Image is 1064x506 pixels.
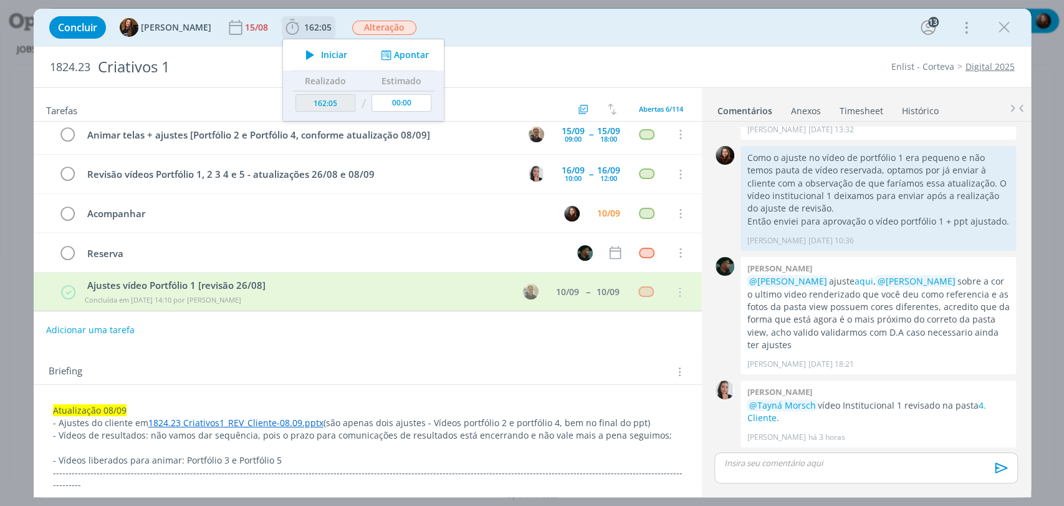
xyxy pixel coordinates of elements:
[50,61,90,74] span: 1824.23
[46,319,135,341] button: Adicionar uma tarefa
[717,99,773,117] a: Comentários
[82,278,511,293] div: Ajustes vídeo Portfólio 1 [revisão 26/08]
[53,454,683,467] p: - Vídeos liberados para animar: Portfólio 3 e Portfólio 5
[46,102,77,117] span: Tarefas
[716,257,734,276] img: K
[529,127,544,142] img: R
[85,295,241,304] span: Concluída em [DATE] 14:10 por [PERSON_NAME]
[58,22,97,32] span: Concluir
[808,432,845,443] span: há 3 horas
[877,275,955,287] span: @[PERSON_NAME]
[747,215,1010,228] p: Então enviei para aprovação o vídeo portfólio 1 + ppt ajustado.
[93,52,608,82] div: Criativos 1
[82,206,553,221] div: Acompanhar
[639,104,683,114] span: Abertas 6/114
[747,399,985,424] a: 4. Cliente
[747,235,805,246] p: [PERSON_NAME]
[299,46,348,64] button: Iniciar
[358,91,368,117] td: /
[589,130,593,139] span: --
[245,23,271,32] div: 15/08
[49,16,106,39] button: Concluir
[529,166,544,182] img: C
[82,127,517,143] div: Animar telas + ajustes [Portfólio 2 e Portfólio 4, conforme atualização 08/09]
[82,167,517,182] div: Revisão vídeos Portfólio 1, 2 3 4 e 5 - atualizações 26/08 e 08/09
[589,170,593,178] span: --
[53,429,683,442] p: - Vídeos de resultados: não vamos dar sequência, pois o prazo para comunicações de resultados est...
[282,39,444,122] ul: 162:05
[747,432,805,443] p: [PERSON_NAME]
[597,209,620,218] div: 10/09
[304,21,332,33] span: 162:05
[747,263,812,274] b: [PERSON_NAME]
[576,243,595,262] button: K
[82,246,566,261] div: Reserva
[749,399,815,411] span: @Tayná Morsch
[34,9,1031,497] div: dialog
[565,135,582,142] div: 09:00
[747,386,812,397] b: [PERSON_NAME]
[808,359,853,370] span: [DATE] 18:21
[791,105,821,117] div: Anexos
[53,467,683,492] p: -------------------------------------------------------------------------------------------------...
[747,359,805,370] p: [PERSON_NAME]
[53,417,683,429] p: - Ajustes do cliente em (são apenas dois ajustes - Vídeos portfólio 2 e portfólio 4, bem no final...
[808,124,853,135] span: [DATE] 13:32
[148,417,324,429] a: 1824.23 Criativos1_REV_Cliente-08.09.pptx
[556,288,579,296] div: 10/09
[120,18,211,37] button: T[PERSON_NAME]
[600,135,617,142] div: 18:00
[749,275,827,287] span: @[PERSON_NAME]
[901,99,939,117] a: Histórico
[716,146,734,165] img: E
[282,17,335,37] button: 162:05
[808,235,853,246] span: [DATE] 10:36
[141,23,211,32] span: [PERSON_NAME]
[747,399,1010,425] p: vídeo Institucional 1 revisado na pasta .
[565,175,582,182] div: 10:00
[839,99,884,117] a: Timesheet
[53,404,127,416] span: Atualização 08/09
[49,364,82,380] span: Briefing
[918,17,938,37] button: 13
[747,275,1010,352] p: ajuste , sobre a cor o ultimo video renderizado que você deu como referencia e as fotos da pasta ...
[562,127,585,135] div: 15/09
[747,152,1010,215] p: Como o ajuste no vídeo de portfólio 1 era pequeno e não temos pauta de vídeo reservada, optamos p...
[352,20,417,36] button: Alteração
[891,61,954,72] a: Enlist - Corteva
[368,71,434,91] th: Estimado
[577,245,593,261] img: K
[928,17,939,27] div: 13
[586,288,590,296] span: --
[716,381,734,399] img: C
[377,49,429,62] button: Apontar
[120,18,138,37] img: T
[608,104,616,115] img: arrow-down-up.svg
[352,21,416,35] span: Alteração
[597,288,620,296] div: 10/09
[597,127,620,135] div: 15/09
[562,166,585,175] div: 16/09
[321,51,347,59] span: Iniciar
[854,275,873,287] a: aqui
[747,124,805,135] p: [PERSON_NAME]
[966,61,1015,72] a: Digital 2025
[563,204,582,223] button: E
[292,71,358,91] th: Realizado
[527,165,546,183] button: C
[564,206,580,221] img: E
[597,166,620,175] div: 16/09
[527,125,546,144] button: R
[600,175,617,182] div: 12:00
